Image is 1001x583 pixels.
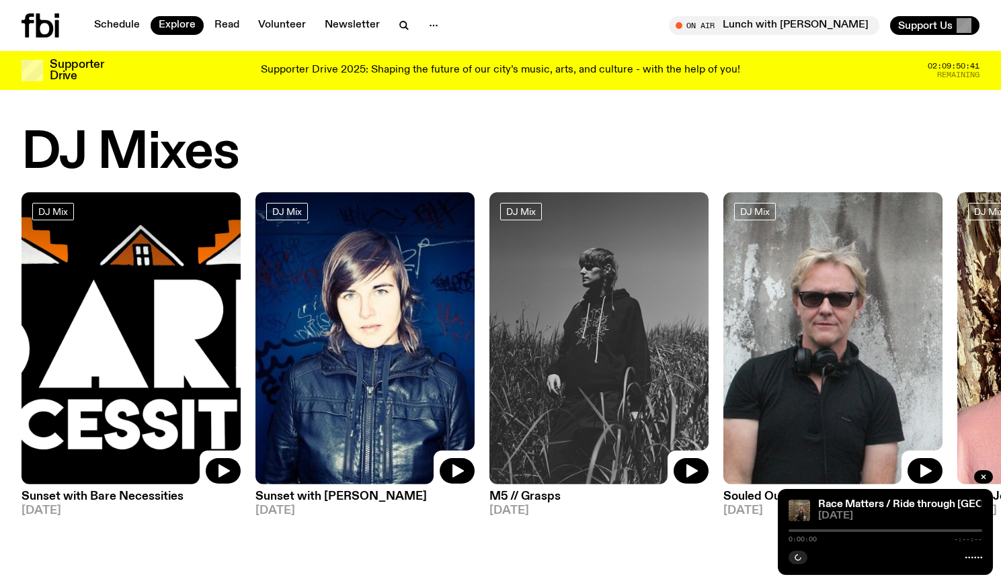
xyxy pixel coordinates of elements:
span: DJ Mix [506,207,536,217]
a: DJ Mix [734,203,776,220]
button: On AirLunch with [PERSON_NAME] [669,16,879,35]
a: DJ Mix [32,203,74,220]
p: Supporter Drive 2025: Shaping the future of our city’s music, arts, and culture - with the help o... [261,64,740,77]
h3: Supporter Drive [50,59,104,82]
a: Sunset with Bare Necessities[DATE] [22,484,241,517]
span: [DATE] [22,505,241,517]
a: Newsletter [317,16,388,35]
img: Sara and Malaak squatting on ground in fbi music library. Sara is making peace signs behind Malaa... [789,500,810,521]
a: M5 // Grasps[DATE] [489,484,709,517]
a: Read [206,16,247,35]
span: [DATE] [255,505,475,517]
h3: Sunset with Bare Necessities [22,491,241,502]
span: Support Us [898,19,953,32]
span: DJ Mix [272,207,302,217]
img: Bare Necessities [22,192,241,484]
a: Sunset with [PERSON_NAME][DATE] [255,484,475,517]
h3: Sunset with [PERSON_NAME] [255,491,475,502]
span: 0:00:00 [789,536,817,543]
a: Explore [151,16,204,35]
a: Schedule [86,16,148,35]
span: 02:09:50:41 [928,62,979,70]
span: -:--:-- [954,536,982,543]
span: [DATE] [489,505,709,517]
a: DJ Mix [500,203,542,220]
span: [DATE] [818,511,982,521]
a: DJ Mix [266,203,308,220]
a: Souled Out[DATE] [723,484,943,517]
span: DJ Mix [740,207,770,217]
span: [DATE] [723,505,943,517]
h3: M5 // Grasps [489,491,709,502]
h2: DJ Mixes [22,128,239,179]
a: Volunteer [250,16,314,35]
span: DJ Mix [38,207,68,217]
img: Stephen looks directly at the camera, wearing a black tee, black sunglasses and headphones around... [723,192,943,484]
span: Remaining [937,71,979,79]
button: Support Us [890,16,979,35]
h3: Souled Out [723,491,943,502]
